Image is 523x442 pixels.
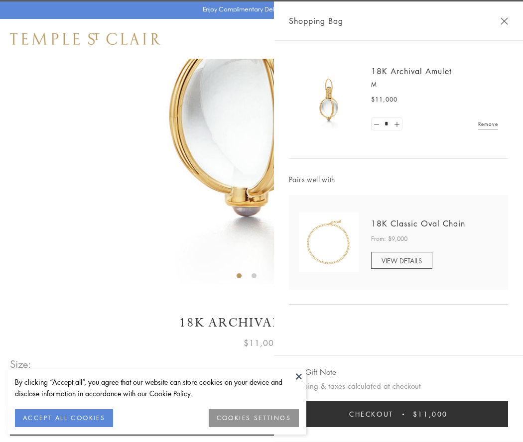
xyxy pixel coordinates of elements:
[10,356,32,372] span: Size:
[478,118,498,129] a: Remove
[501,17,508,25] button: Close Shopping Bag
[299,70,359,129] img: 18K Archival Amulet
[10,314,513,331] h1: 18K Archival Amulet
[289,14,343,27] span: Shopping Bag
[392,118,401,130] a: Set quantity to 2
[371,252,432,269] a: VIEW DETAILS
[203,4,316,14] p: Enjoy Complimentary Delivery & Returns
[371,218,465,229] a: 18K Classic Oval Chain
[289,366,336,378] button: Add Gift Note
[371,66,452,77] a: 18K Archival Amulet
[289,174,508,185] span: Pairs well with
[15,376,299,399] div: By clicking “Accept all”, you agree that our website can store cookies on your device and disclos...
[371,80,498,90] p: M
[209,409,299,427] button: COOKIES SETTINGS
[244,336,279,349] span: $11,000
[371,234,407,244] span: From: $9,000
[289,401,508,427] button: Checkout $11,000
[372,118,382,130] a: Set quantity to 0
[413,409,448,420] span: $11,000
[289,380,508,392] p: Shipping & taxes calculated at checkout
[382,256,422,265] span: VIEW DETAILS
[15,409,113,427] button: ACCEPT ALL COOKIES
[349,409,393,420] span: Checkout
[299,213,359,272] img: N88865-OV18
[371,95,397,105] span: $11,000
[10,33,160,45] img: Temple St. Clair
